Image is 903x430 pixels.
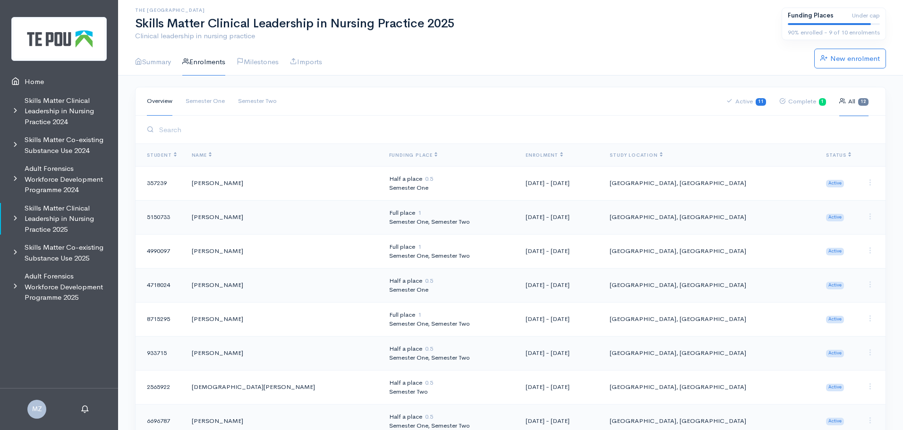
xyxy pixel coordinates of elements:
[184,200,382,234] td: [PERSON_NAME]
[826,316,844,323] span: Active
[184,302,382,336] td: [PERSON_NAME]
[726,87,766,116] a: Active11
[610,152,662,158] span: Study Location
[184,370,382,404] td: [DEMOGRAPHIC_DATA][PERSON_NAME]
[186,87,225,116] a: Semester One
[518,370,602,404] td: [DATE] - [DATE]
[826,350,844,357] span: Active
[136,336,184,370] td: 933715
[518,234,602,268] td: [DATE] - [DATE]
[826,180,844,187] span: Active
[382,336,519,370] td: Half a place
[135,49,171,76] a: Summary
[192,152,212,158] span: Name
[136,200,184,234] td: 5150733
[852,11,880,20] span: Under cap
[389,152,437,158] span: Funding Place
[758,99,764,104] b: 11
[389,353,511,363] div: Semester One, Semester Two
[136,370,184,404] td: 2565922
[237,49,279,76] a: Milestones
[425,379,433,387] span: 0.5
[826,214,844,221] span: Active
[602,166,818,200] td: [GEOGRAPHIC_DATA], [GEOGRAPHIC_DATA]
[826,384,844,391] span: Active
[382,166,519,200] td: Half a place
[518,336,602,370] td: [DATE] - [DATE]
[518,166,602,200] td: [DATE] - [DATE]
[182,49,225,76] a: Enrolments
[389,217,511,227] div: Semester One, Semester Two
[602,200,818,234] td: [GEOGRAPHIC_DATA], [GEOGRAPHIC_DATA]
[382,200,519,234] td: Full place
[779,87,826,116] a: Complete1
[135,17,770,31] h1: Skills Matter Clinical Leadership in Nursing Practice 2025
[290,49,322,76] a: Imports
[382,370,519,404] td: Half a place
[389,285,511,295] div: Semester One
[389,183,511,193] div: Semester One
[382,234,519,268] td: Full place
[389,251,511,261] div: Semester One, Semester Two
[526,152,563,158] span: Enrolment
[518,268,602,302] td: [DATE] - [DATE]
[602,268,818,302] td: [GEOGRAPHIC_DATA], [GEOGRAPHIC_DATA]
[156,120,874,139] input: Search
[135,31,770,42] p: Clinical leadership in nursing practice
[136,234,184,268] td: 4990097
[389,319,511,329] div: Semester One, Semester Two
[238,87,277,116] a: Semester Two
[518,302,602,336] td: [DATE] - [DATE]
[425,345,433,353] span: 0.5
[27,404,46,413] a: MZ
[788,11,834,19] b: Funding Places
[135,8,770,13] h6: The [GEOGRAPHIC_DATA]
[418,209,421,217] span: 1
[602,234,818,268] td: [GEOGRAPHIC_DATA], [GEOGRAPHIC_DATA]
[418,311,421,319] span: 1
[602,302,818,336] td: [GEOGRAPHIC_DATA], [GEOGRAPHIC_DATA]
[389,387,511,396] div: Semester Two
[147,152,177,158] span: Student
[839,87,869,116] a: All12
[184,234,382,268] td: [PERSON_NAME]
[602,336,818,370] td: [GEOGRAPHIC_DATA], [GEOGRAPHIC_DATA]
[788,28,880,37] div: 90% enrolled - 9 of 10 enrolments
[826,152,851,158] span: Status
[136,302,184,336] td: 8715295
[821,99,824,104] b: 1
[184,336,382,370] td: [PERSON_NAME]
[382,268,519,302] td: Half a place
[425,175,433,183] span: 0.5
[184,166,382,200] td: [PERSON_NAME]
[602,370,818,404] td: [GEOGRAPHIC_DATA], [GEOGRAPHIC_DATA]
[418,243,421,251] span: 1
[136,268,184,302] td: 4718024
[184,268,382,302] td: [PERSON_NAME]
[147,87,172,116] a: Overview
[11,17,107,61] img: Te Pou
[425,413,433,421] span: 0.5
[826,248,844,255] span: Active
[136,166,184,200] td: 357239
[382,302,519,336] td: Full place
[826,418,844,425] span: Active
[518,200,602,234] td: [DATE] - [DATE]
[826,282,844,289] span: Active
[425,277,433,285] span: 0.5
[814,49,886,68] a: New enrolment
[27,400,46,419] span: MZ
[860,99,866,104] b: 12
